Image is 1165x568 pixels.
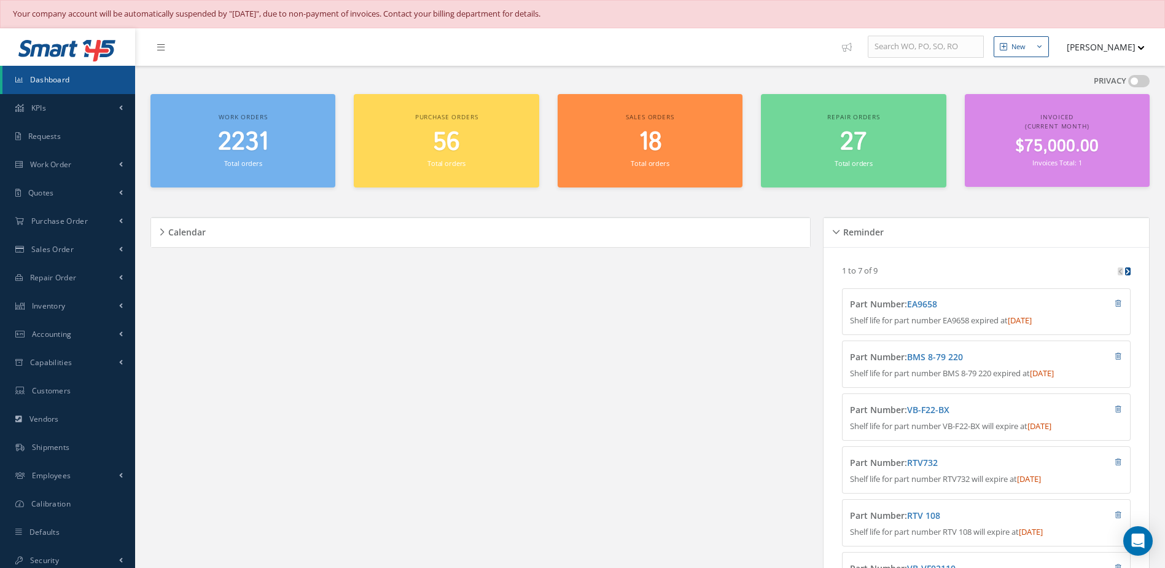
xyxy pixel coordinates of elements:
a: Sales orders 18 Total orders [558,94,742,188]
span: Employees [32,470,71,481]
span: [DATE] [1027,420,1051,432]
a: Show Tips [836,28,868,66]
span: Sales orders [626,112,674,121]
input: Search WO, PO, SO, RO [868,36,984,58]
span: KPIs [31,103,46,113]
span: Customers [32,385,71,396]
h5: Calendar [165,223,206,238]
span: Security [30,555,59,566]
small: Total orders [835,159,873,168]
span: Repair orders [827,112,879,121]
button: [PERSON_NAME] [1055,35,1145,59]
a: BMS 8-79 220 [907,351,963,363]
small: Total orders [224,159,262,168]
h4: Part Number [850,511,1050,521]
a: EA9658 [907,298,937,310]
span: Defaults [29,527,60,537]
a: Purchase orders 56 Total orders [354,94,539,188]
span: [DATE] [1008,315,1032,326]
h4: Part Number [850,352,1050,363]
span: [DATE] [1019,526,1043,537]
span: Invoiced [1040,112,1073,121]
span: (Current Month) [1025,122,1089,130]
div: New [1011,42,1026,52]
a: VB-F22-BX [907,404,949,416]
a: Work orders 2231 Total orders [150,94,335,188]
span: $75,000.00 [1015,135,1099,159]
span: Accounting [32,329,72,339]
span: Purchase Order [31,216,88,226]
span: Inventory [32,301,66,311]
p: Shelf life for part number EA9658 expired at [850,315,1122,327]
span: 18 [639,125,662,160]
div: Open Intercom Messenger [1123,526,1153,556]
p: 1 to 7 of 9 [842,265,878,276]
span: Shipments [32,442,70,452]
p: Shelf life for part number BMS 8-79 220 expired at [850,368,1122,380]
span: [DATE] [1017,473,1041,484]
span: Work Order [30,159,72,170]
span: Sales Order [31,244,74,254]
span: Repair Order [30,272,77,283]
span: Work orders [219,112,267,121]
small: Invoices Total: 1 [1032,158,1081,167]
span: Vendors [29,414,59,424]
span: : [905,298,937,310]
label: PRIVACY [1094,75,1126,87]
a: Dashboard [2,66,135,94]
h4: Part Number [850,299,1050,310]
span: 2231 [218,125,268,160]
span: : [905,510,940,521]
span: Dashboard [30,74,70,85]
span: 56 [433,125,460,160]
span: : [905,351,963,363]
h4: Part Number [850,405,1050,416]
div: Your company account will be automatically suspended by "[DATE]", due to non-payment of invoices.... [13,8,1152,20]
span: Capabilities [30,357,72,368]
a: Repair orders 27 Total orders [761,94,946,188]
h5: Reminder [840,223,884,238]
small: Total orders [631,159,669,168]
p: Shelf life for part number VB-F22-BX will expire at [850,420,1122,433]
span: : [905,404,949,416]
p: Shelf life for part number RTV732 will expire at [850,473,1122,486]
span: 27 [840,125,867,160]
small: Total orders [427,159,466,168]
a: RTV 108 [907,510,940,521]
span: : [905,457,938,468]
span: Quotes [28,187,54,198]
a: Invoiced (Current Month) $75,000.00 Invoices Total: 1 [965,94,1150,187]
p: Shelf life for part number RTV 108 will expire at [850,526,1122,538]
a: RTV732 [907,457,938,468]
span: Purchase orders [415,112,478,121]
span: [DATE] [1030,368,1054,379]
button: New [994,36,1049,58]
span: Calibration [31,499,71,509]
h4: Part Number [850,458,1050,468]
span: Requests [28,131,61,141]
